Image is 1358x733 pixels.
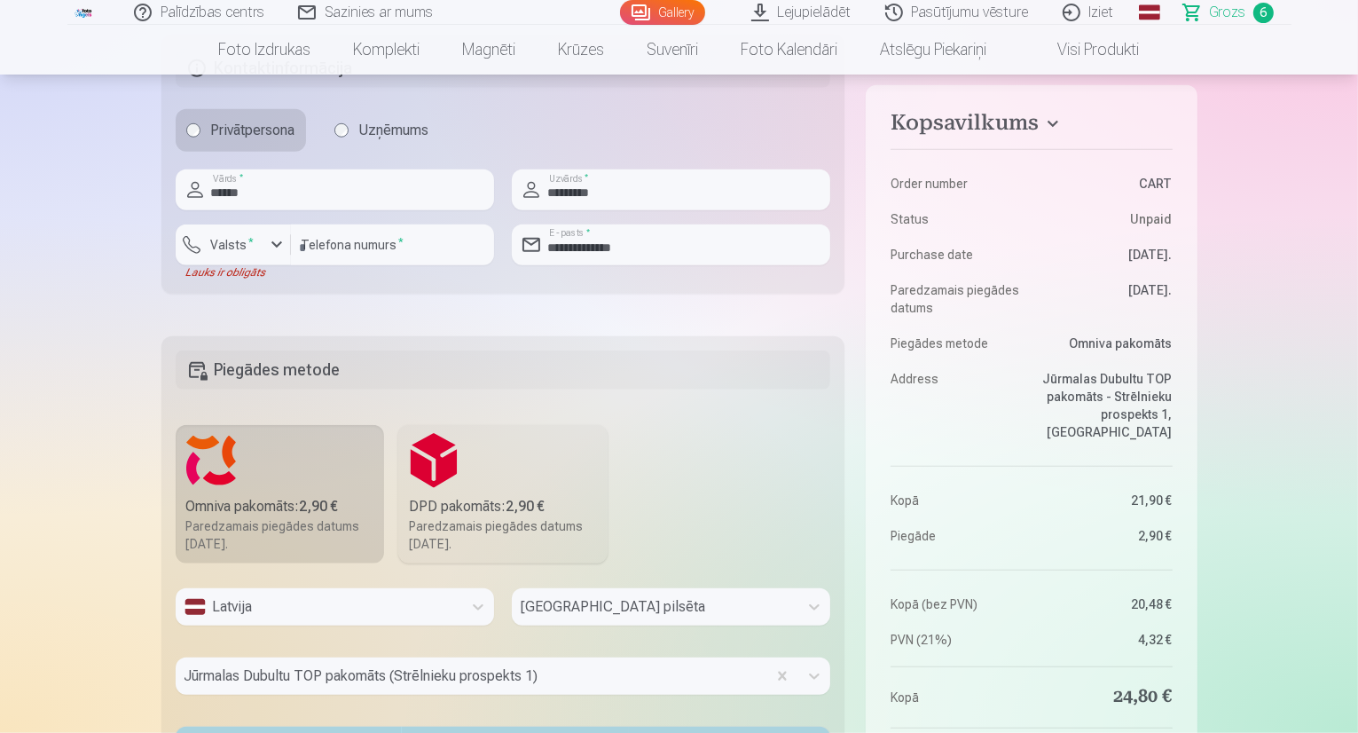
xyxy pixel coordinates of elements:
[891,685,1023,710] dt: Kopā
[75,7,94,18] img: /fa1
[324,109,440,152] label: Uzņēmums
[1131,210,1173,228] span: Unpaid
[300,498,339,515] b: 2,90 €
[204,236,262,254] label: Valsts
[860,25,1009,75] a: Atslēgu piekariņi
[1040,631,1173,649] dd: 4,32 €
[1040,527,1173,545] dd: 2,90 €
[891,527,1023,545] dt: Piegāde
[1040,685,1173,710] dd: 24,80 €
[409,496,597,517] div: DPD pakomāts :
[891,631,1023,649] dt: PVN (21%)
[186,517,374,553] div: Paredzamais piegādes datums [DATE].
[891,335,1023,352] dt: Piegādes metode
[1009,25,1161,75] a: Visi produkti
[409,517,597,553] div: Paredzamais piegādes datums [DATE].
[891,492,1023,509] dt: Kopā
[538,25,626,75] a: Krūzes
[1040,370,1173,441] dd: Jūrmalas Dubultu TOP pakomāts - Strēlnieku prospekts 1, [GEOGRAPHIC_DATA]
[334,123,349,138] input: Uzņēmums
[720,25,860,75] a: Foto kalendāri
[1040,281,1173,317] dd: [DATE].
[1040,492,1173,509] dd: 21,90 €
[1040,175,1173,193] dd: CART
[891,370,1023,441] dt: Address
[506,498,545,515] b: 2,90 €
[442,25,538,75] a: Magnēti
[184,596,453,618] div: Latvija
[186,496,374,517] div: Omniva pakomāts :
[626,25,720,75] a: Suvenīri
[1253,3,1274,23] span: 6
[891,281,1023,317] dt: Paredzamais piegādes datums
[891,210,1023,228] dt: Status
[176,225,291,265] button: Valsts*
[198,25,333,75] a: Foto izdrukas
[176,265,291,280] div: Lauks ir obligāts
[1040,335,1173,352] dd: Omniva pakomāts
[176,351,831,390] h5: Piegādes metode
[1040,246,1173,264] dd: [DATE].
[891,175,1023,193] dt: Order number
[186,123,200,138] input: Privātpersona
[891,246,1023,264] dt: Purchase date
[891,595,1023,613] dt: Kopā (bez PVN)
[1210,2,1246,23] span: Grozs
[891,110,1172,142] button: Kopsavilkums
[176,109,306,152] label: Privātpersona
[333,25,442,75] a: Komplekti
[1040,595,1173,613] dd: 20,48 €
